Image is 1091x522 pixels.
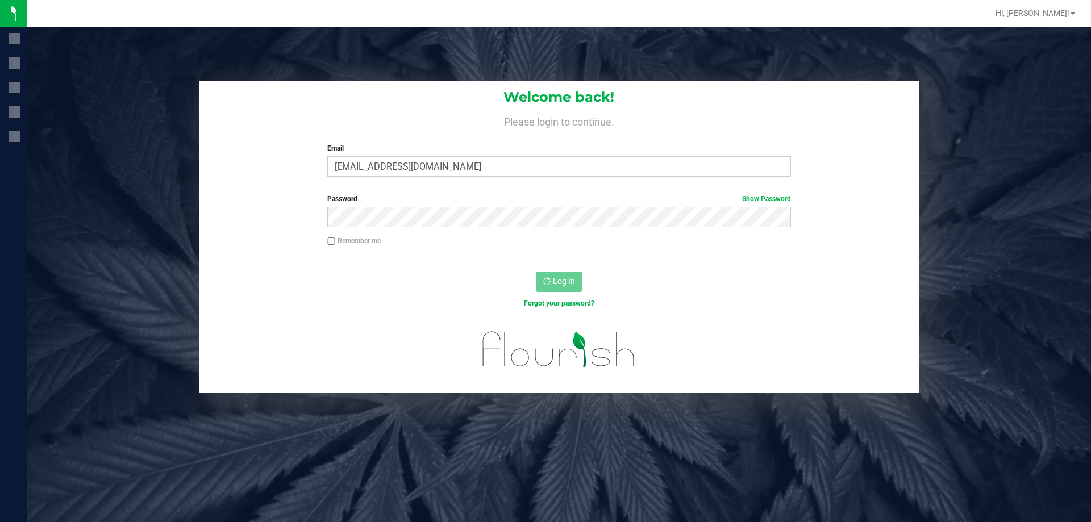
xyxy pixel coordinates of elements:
[327,236,381,246] label: Remember me
[327,195,357,203] span: Password
[327,237,335,245] input: Remember me
[742,195,791,203] a: Show Password
[199,90,919,105] h1: Welcome back!
[199,114,919,127] h4: Please login to continue.
[524,299,594,307] a: Forgot your password?
[536,272,582,292] button: Log In
[469,320,649,378] img: flourish_logo.svg
[996,9,1069,18] span: Hi, [PERSON_NAME]!
[327,143,790,153] label: Email
[553,277,575,286] span: Log In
